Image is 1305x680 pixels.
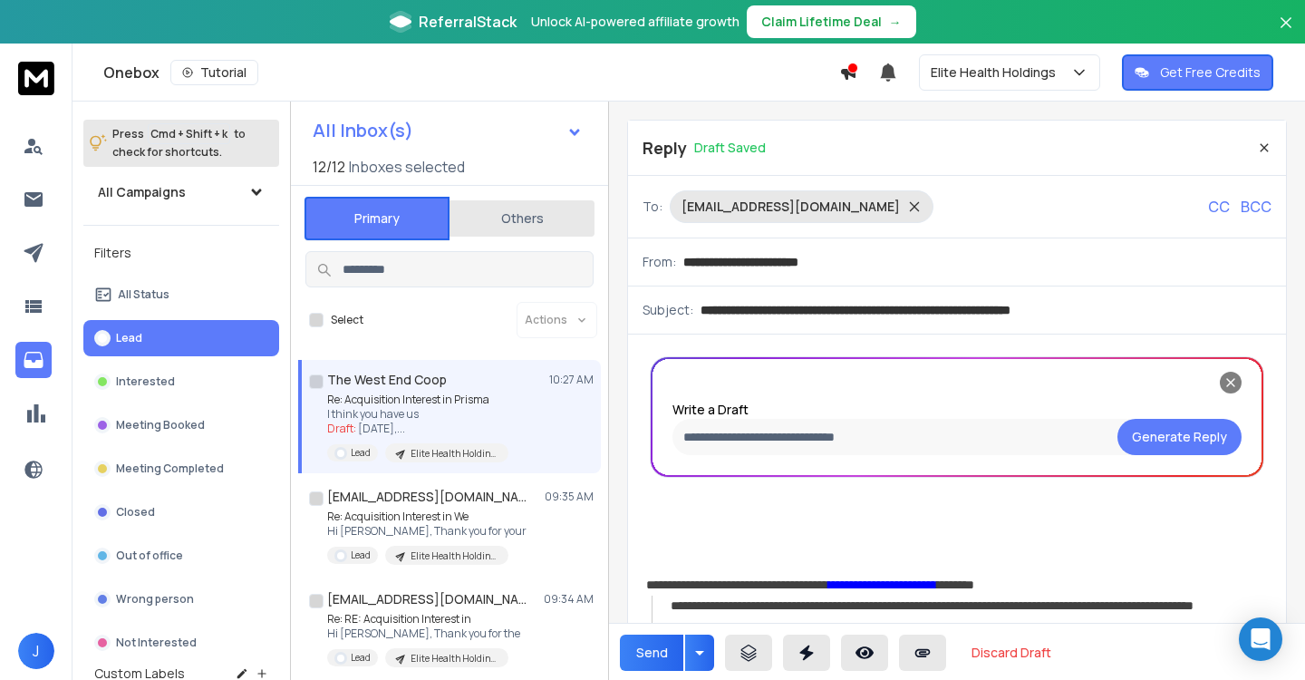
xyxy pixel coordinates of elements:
button: Lead [83,320,279,356]
p: Hi [PERSON_NAME], Thank you for your [327,524,527,539]
button: Wrong person [83,581,279,617]
button: Get Free Credits [1122,54,1273,91]
span: 12 / 12 [313,156,345,178]
p: [EMAIL_ADDRESS][DOMAIN_NAME] [681,198,900,216]
button: Meeting Completed [83,451,279,487]
p: Lead [351,549,371,562]
button: Clear input [1117,419,1242,455]
h1: All Inbox(s) [313,121,413,140]
p: All Status [118,287,169,302]
p: From: [643,253,676,271]
p: 10:27 AM [549,373,594,387]
p: Elite Health Holdings - Home Care [411,652,498,665]
p: Press to check for shortcuts. [112,125,246,161]
p: BCC [1241,196,1271,218]
p: Out of office [116,549,183,563]
span: Draft: [327,421,356,436]
p: Hi [PERSON_NAME], Thank you for the [327,627,520,641]
h3: Filters [83,240,279,266]
p: Re: Acquisition Interest in Prisma [327,393,508,407]
label: Select [331,313,363,327]
button: Discard Draft [957,635,1066,671]
span: Cmd + Shift + k [148,123,230,144]
label: Write a Draft [672,401,749,418]
p: Not Interested [116,636,197,650]
p: Closed [116,505,155,520]
p: I think you have us [327,407,508,422]
p: Draft Saved [694,139,766,157]
h1: The West End Coop [327,371,447,389]
button: Primary [304,197,449,240]
div: Onebox [103,60,839,85]
p: Elite Health Holdings - Home Care [411,447,498,461]
p: CC [1208,196,1230,218]
span: → [889,13,902,31]
button: All Inbox(s) [298,112,597,149]
button: J [18,633,54,669]
p: Wrong person [116,592,194,607]
p: To: [643,198,662,216]
p: 09:35 AM [545,490,594,504]
p: Lead [351,446,371,460]
h3: Inboxes selected [349,156,465,178]
div: Open Intercom Messenger [1239,617,1282,661]
p: Subject: [643,301,693,319]
p: 09:34 AM [544,592,594,607]
p: Lead [351,651,371,665]
button: Closed [83,494,279,530]
h1: [EMAIL_ADDRESS][DOMAIN_NAME] [327,488,527,506]
p: Meeting Booked [116,418,205,432]
button: All Status [83,277,279,313]
h1: All Campaigns [98,183,186,201]
p: Elite Health Holdings - Home Care [411,549,498,563]
p: Re: RE: Acquisition Interest in [327,612,520,627]
p: Unlock AI-powered affiliate growth [531,13,739,31]
p: Re: Acquisition Interest in We [327,510,527,524]
span: ReferralStack [419,11,517,33]
button: Claim Lifetime Deal→ [747,5,916,38]
p: Meeting Completed [116,461,224,476]
button: Interested [83,364,279,400]
p: Get Free Credits [1160,63,1261,82]
p: Elite Health Holdings [931,63,1063,82]
p: Reply [643,135,687,160]
button: Others [449,199,594,238]
button: Not Interested [83,625,279,661]
button: Tutorial [170,60,258,85]
p: Interested [116,374,175,389]
p: Lead [116,331,142,345]
button: Meeting Booked [83,407,279,443]
button: Close banner [1274,11,1298,54]
button: All Campaigns [83,174,279,210]
button: Send [620,635,683,671]
button: Out of office [83,538,279,574]
span: [DATE], ... [358,421,405,436]
h1: [EMAIL_ADDRESS][DOMAIN_NAME] [327,590,527,608]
